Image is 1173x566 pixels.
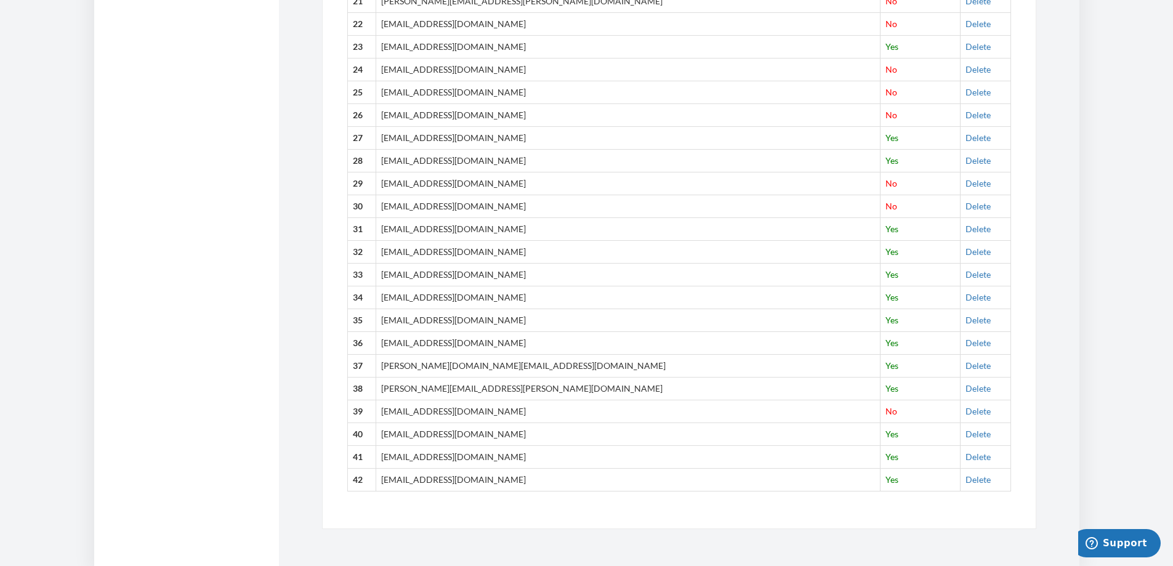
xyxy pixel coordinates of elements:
a: Delete [965,338,991,348]
th: 25 [347,81,376,104]
span: Yes [885,338,898,348]
th: 38 [347,377,376,400]
td: [EMAIL_ADDRESS][DOMAIN_NAME] [376,422,880,445]
a: Delete [965,406,991,416]
th: 37 [347,354,376,377]
span: No [885,178,897,188]
span: Yes [885,269,898,280]
td: [EMAIL_ADDRESS][DOMAIN_NAME] [376,286,880,309]
span: Yes [885,246,898,257]
span: Yes [885,474,898,485]
td: [EMAIL_ADDRESS][DOMAIN_NAME] [376,81,880,104]
th: 40 [347,422,376,445]
td: [EMAIL_ADDRESS][DOMAIN_NAME] [376,263,880,286]
td: [EMAIL_ADDRESS][DOMAIN_NAME] [376,445,880,468]
th: 33 [347,263,376,286]
span: Yes [885,155,898,166]
td: [EMAIL_ADDRESS][DOMAIN_NAME] [376,468,880,491]
th: 22 [347,13,376,36]
a: Delete [965,246,991,257]
th: 39 [347,400,376,422]
span: No [885,110,897,120]
td: [EMAIL_ADDRESS][DOMAIN_NAME] [376,217,880,240]
a: Delete [965,201,991,211]
th: 42 [347,468,376,491]
th: 27 [347,126,376,149]
a: Delete [965,269,991,280]
a: Delete [965,64,991,75]
a: Delete [965,360,991,371]
th: 23 [347,36,376,59]
span: Yes [885,132,898,143]
a: Delete [965,110,991,120]
span: Yes [885,315,898,325]
a: Delete [965,224,991,234]
a: Delete [965,132,991,143]
a: Delete [965,18,991,29]
span: Yes [885,429,898,439]
td: [EMAIL_ADDRESS][DOMAIN_NAME] [376,149,880,172]
a: Delete [965,155,991,166]
span: Yes [885,292,898,302]
iframe: Opens a widget where you can chat to one of our agents [1078,529,1161,560]
td: [EMAIL_ADDRESS][DOMAIN_NAME] [376,195,880,217]
a: Delete [965,451,991,462]
span: Yes [885,224,898,234]
span: No [885,87,897,97]
th: 36 [347,331,376,354]
span: Yes [885,451,898,462]
th: 28 [347,149,376,172]
td: [PERSON_NAME][EMAIL_ADDRESS][PERSON_NAME][DOMAIN_NAME] [376,377,880,400]
span: No [885,18,897,29]
a: Delete [965,178,991,188]
a: Delete [965,315,991,325]
a: Delete [965,429,991,439]
td: [EMAIL_ADDRESS][DOMAIN_NAME] [376,126,880,149]
td: [EMAIL_ADDRESS][DOMAIN_NAME] [376,331,880,354]
td: [EMAIL_ADDRESS][DOMAIN_NAME] [376,172,880,195]
span: No [885,406,897,416]
span: Yes [885,383,898,394]
th: 32 [347,240,376,263]
th: 24 [347,59,376,81]
span: No [885,64,897,75]
th: 34 [347,286,376,309]
td: [EMAIL_ADDRESS][DOMAIN_NAME] [376,36,880,59]
th: 26 [347,103,376,126]
a: Delete [965,383,991,394]
th: 29 [347,172,376,195]
td: [EMAIL_ADDRESS][DOMAIN_NAME] [376,13,880,36]
span: Yes [885,41,898,52]
th: 31 [347,217,376,240]
a: Delete [965,41,991,52]
td: [EMAIL_ADDRESS][DOMAIN_NAME] [376,59,880,81]
th: 30 [347,195,376,217]
span: Yes [885,360,898,371]
a: Delete [965,87,991,97]
td: [EMAIL_ADDRESS][DOMAIN_NAME] [376,240,880,263]
td: [EMAIL_ADDRESS][DOMAIN_NAME] [376,400,880,422]
a: Delete [965,292,991,302]
td: [EMAIL_ADDRESS][DOMAIN_NAME] [376,309,880,331]
th: 35 [347,309,376,331]
td: [EMAIL_ADDRESS][DOMAIN_NAME] [376,103,880,126]
a: Delete [965,474,991,485]
td: [PERSON_NAME][DOMAIN_NAME][EMAIL_ADDRESS][DOMAIN_NAME] [376,354,880,377]
th: 41 [347,445,376,468]
span: No [885,201,897,211]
